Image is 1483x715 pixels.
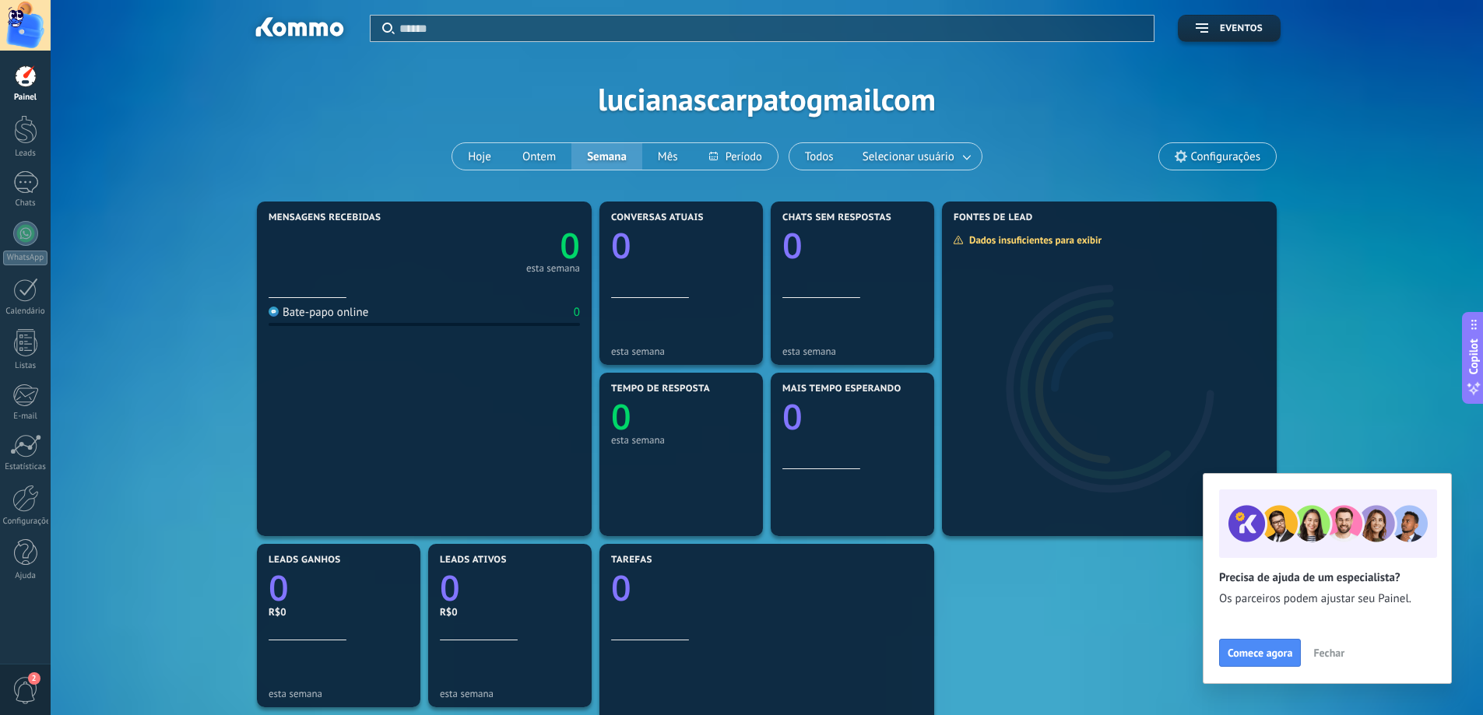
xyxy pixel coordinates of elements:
span: Eventos [1220,23,1263,34]
div: Ajuda [3,571,48,581]
div: R$0 [269,605,409,619]
span: Tempo de resposta [611,384,710,394]
button: Ontem [507,143,571,170]
span: Mensagens recebidas [269,212,381,223]
button: Período [694,143,778,170]
div: esta semana [269,688,409,699]
button: Mês [642,143,694,170]
text: 0 [560,222,580,269]
button: Hoje [452,143,507,170]
span: Leads ganhos [269,555,341,566]
text: 0 [611,393,631,440]
span: Fechar [1313,647,1344,658]
text: 0 [782,222,803,269]
span: Copilot [1466,338,1481,374]
a: 0 [424,222,580,269]
div: Listas [3,361,48,371]
div: esta semana [526,265,580,272]
button: Fechar [1306,641,1351,664]
div: Dados insuficientes para exibir [953,233,1112,247]
span: Conversas atuais [611,212,704,223]
div: esta semana [782,345,922,357]
span: Mais tempo esperando [782,384,901,394]
button: Comece agora [1219,639,1301,667]
text: 0 [782,393,803,440]
button: Todos [789,143,849,170]
span: Comece agora [1228,647,1292,658]
span: Os parceiros podem ajustar seu Painel. [1219,591,1436,607]
div: E-mail [3,412,48,422]
a: 0 [440,564,580,612]
div: 0 [574,305,580,320]
a: 0 [269,564,409,612]
div: Estatísticas [3,462,48,472]
span: 2 [28,672,40,685]
div: Calendário [3,307,48,317]
span: Tarefas [611,555,652,566]
div: R$0 [440,605,580,619]
text: 0 [440,564,460,612]
div: Painel [3,93,48,103]
div: esta semana [611,345,751,357]
a: 0 [611,564,922,612]
span: Chats sem respostas [782,212,891,223]
span: Selecionar usuário [859,146,958,167]
div: Configurações [3,517,48,527]
div: Chats [3,198,48,209]
span: Configurações [1191,150,1260,163]
img: Bate-papo online [269,307,279,317]
div: esta semana [440,688,580,699]
text: 0 [269,564,289,612]
div: Bate-papo online [269,305,368,320]
div: WhatsApp [3,251,47,265]
button: Semana [571,143,642,170]
div: Leads [3,149,48,159]
button: Selecionar usuário [849,143,982,170]
span: Fontes de lead [954,212,1033,223]
h2: Precisa de ajuda de um especialista? [1219,570,1436,585]
text: 0 [611,564,631,612]
span: Leads ativos [440,555,507,566]
text: 0 [611,222,631,269]
div: esta semana [611,434,751,446]
button: Eventos [1178,15,1281,42]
